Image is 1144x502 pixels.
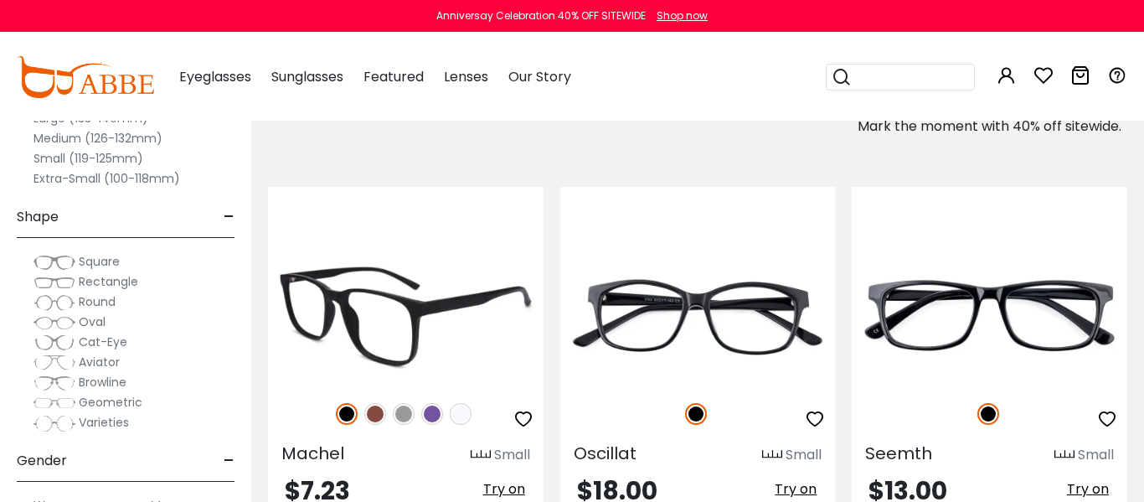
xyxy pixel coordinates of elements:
[762,449,782,462] img: size ruler
[858,116,1121,136] span: Mark the moment with 40% off sitewide.
[471,449,491,462] img: size ruler
[268,247,544,385] img: Purple Machel - TR ,Universal Bridge Fit
[444,67,488,86] span: Lenses
[281,442,344,465] span: Machel
[79,313,106,330] span: Oval
[560,247,836,385] img: Black Oscillat - Acetate ,Universal Bridge Fit
[33,375,75,391] img: Browline.png
[33,128,162,148] label: Medium (126-132mm)
[79,253,120,270] span: Square
[775,479,817,499] span: Try on
[33,415,75,432] img: Varieties.png
[786,445,822,465] div: Small
[33,395,75,411] img: Geometric.png
[1062,479,1114,500] button: Try on
[33,148,143,168] label: Small (119-125mm)
[1067,479,1109,499] span: Try on
[336,403,358,425] img: Black
[79,354,120,370] span: Aviator
[865,442,932,465] span: Seemth
[33,274,75,291] img: Rectangle.png
[574,442,636,465] span: Oscillat
[79,374,126,391] span: Browline
[33,314,75,331] img: Oval.png
[363,67,424,86] span: Featured
[17,441,67,481] span: Gender
[33,294,75,311] img: Round.png
[685,403,707,425] img: Black
[271,67,343,86] span: Sunglasses
[17,197,59,237] span: Shape
[224,197,234,237] span: -
[79,334,127,350] span: Cat-Eye
[33,355,75,371] img: Aviator.png
[79,394,142,411] span: Geometric
[1078,445,1114,465] div: Small
[179,67,251,86] span: Eyeglasses
[483,479,525,499] span: Try on
[224,441,234,481] span: -
[393,403,415,425] img: Gray
[852,247,1127,385] img: Black Seemth - Acetate ,Universal Bridge Fit
[436,8,646,23] div: Anniversay Celebration 40% OFF SITEWIDE
[79,293,116,310] span: Round
[364,403,386,425] img: Brown
[79,273,138,290] span: Rectangle
[478,479,530,500] button: Try on
[657,8,708,23] div: Shop now
[1054,449,1074,462] img: size ruler
[79,414,129,431] span: Varieties
[17,56,154,98] img: abbeglasses.com
[421,403,443,425] img: Purple
[494,445,530,465] div: Small
[508,67,571,86] span: Our Story
[648,8,708,23] a: Shop now
[770,479,822,500] button: Try on
[450,403,472,425] img: Translucent
[977,403,999,425] img: Black
[33,254,75,271] img: Square.png
[33,168,180,189] label: Extra-Small (100-118mm)
[33,334,75,351] img: Cat-Eye.png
